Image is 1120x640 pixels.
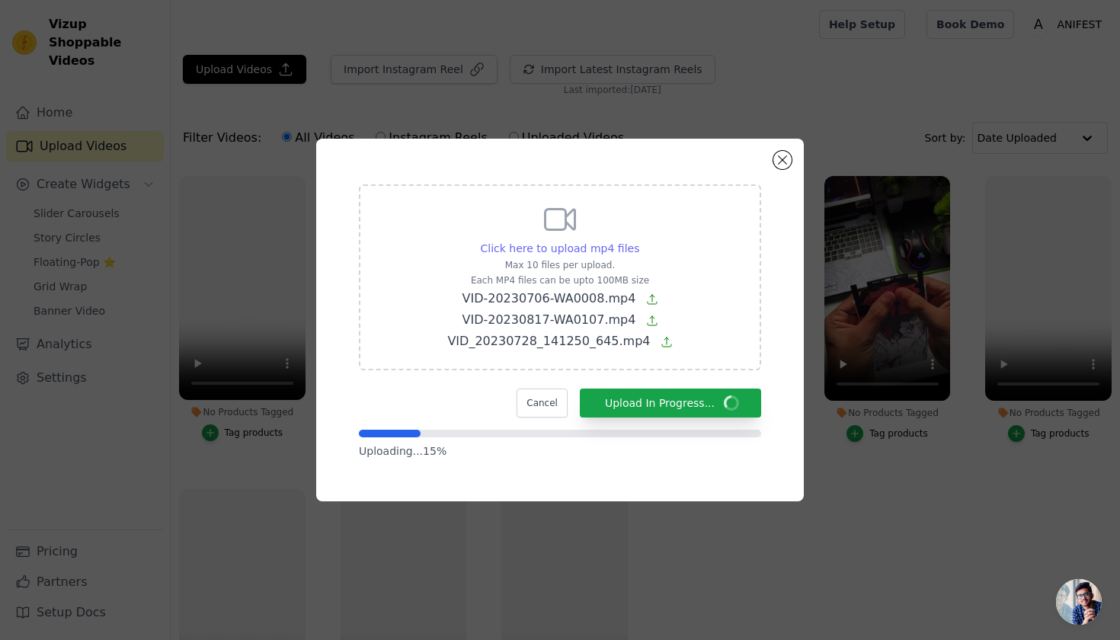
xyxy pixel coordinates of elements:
[481,242,640,254] span: Click here to upload mp4 files
[580,389,761,418] button: Upload In Progress...
[462,312,635,327] span: VID-20230817-WA0107.mp4
[447,274,672,286] p: Each MP4 files can be upto 100MB size
[1056,579,1102,625] a: Open chat
[359,443,761,459] p: Uploading... 15 %
[517,389,568,418] button: Cancel
[447,334,650,348] span: VID_20230728_141250_645.mp4
[462,291,635,306] span: VID-20230706-WA0008.mp4
[447,259,672,271] p: Max 10 files per upload.
[773,151,792,169] button: Close modal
